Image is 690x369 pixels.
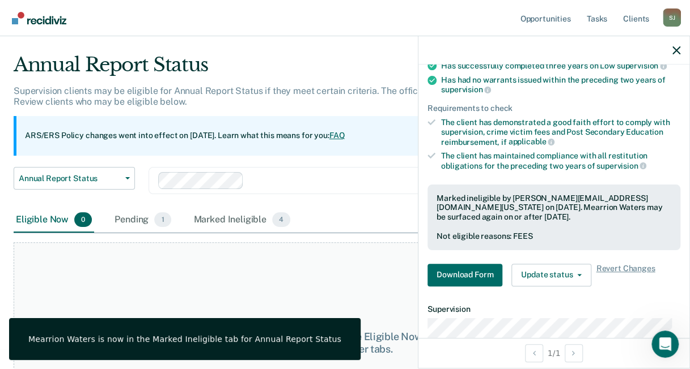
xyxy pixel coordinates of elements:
p: ARS/ERS Policy changes went into effect on [DATE]. Learn what this means for you: [25,130,345,141]
span: Revert Changes [596,264,655,286]
span: Annual Report Status [19,174,121,183]
div: Requirements to check [427,104,680,113]
div: S J [663,8,681,27]
div: Annual Report Status [14,53,634,85]
div: 1 / 1 [418,338,689,368]
div: Has had no warrants issued within the preceding two years of [441,75,680,95]
div: Pending [112,208,173,233]
span: 1 [154,212,171,227]
iframe: Intercom live chat [651,331,679,358]
button: Download Form [427,264,502,286]
button: Profile dropdown button [663,8,681,27]
a: Navigate to form link [427,264,507,286]
div: Marked ineligible by [PERSON_NAME][EMAIL_ADDRESS][DOMAIN_NAME][US_STATE] on [DATE]. Mearrion Wate... [437,194,671,222]
span: 0 [74,212,92,227]
img: Recidiviz [12,12,66,24]
span: 4 [272,212,290,227]
button: Update status [511,264,591,286]
span: supervision [596,161,646,170]
div: Marked Ineligible [192,208,293,233]
p: Supervision clients may be eligible for Annual Report Status if they meet certain criteria. The o... [14,85,617,107]
button: Previous Opportunity [525,344,543,362]
div: The client has maintained compliance with all restitution obligations for the preceding two years of [441,151,680,170]
dt: Supervision [427,304,680,314]
span: supervision [617,61,667,70]
div: Not eligible reasons: FEES [437,231,671,241]
div: The client has demonstrated a good faith effort to comply with supervision, crime victim fees and... [441,118,680,147]
div: Mearrion Waters is now in the Marked Ineligible tab for Annual Report Status [28,334,341,344]
a: FAQ [329,131,345,140]
div: Has successfully completed three years on Low [441,61,680,71]
button: Next Opportunity [565,344,583,362]
span: applicable [509,137,554,146]
div: Eligible Now [14,208,94,233]
span: supervision [441,85,491,94]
